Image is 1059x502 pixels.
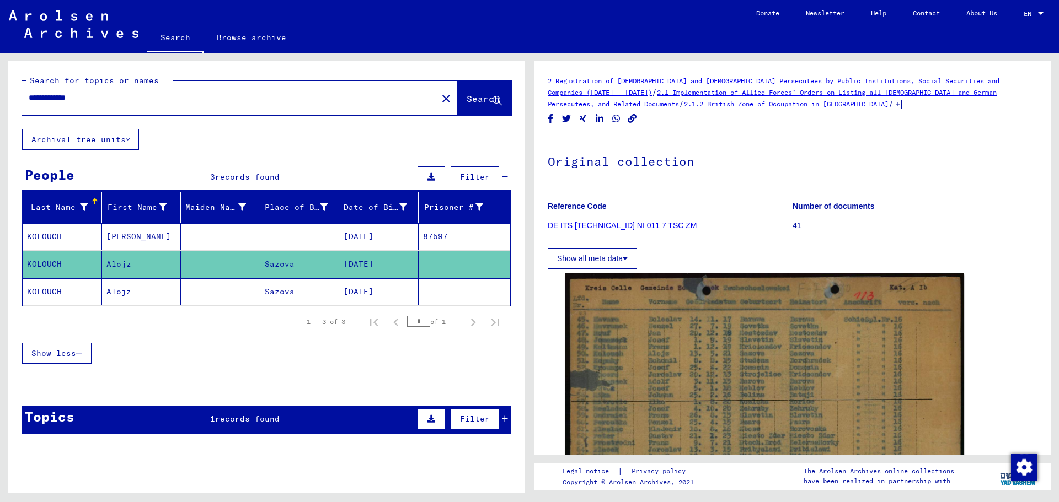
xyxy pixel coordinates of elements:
[339,223,419,250] mat-cell: [DATE]
[215,414,280,424] span: records found
[30,75,159,85] mat-label: Search for topics or names
[23,251,102,278] mat-cell: KOLOUCH
[106,198,181,216] div: First Name
[23,192,102,223] mat-header-cell: Last Name
[548,248,637,269] button: Show all meta data
[260,192,340,223] mat-header-cell: Place of Birth
[548,202,607,210] b: Reference Code
[23,278,102,305] mat-cell: KOLOUCH
[106,202,167,213] div: First Name
[385,311,407,333] button: Previous page
[339,192,419,223] mat-header-cell: Date of Birth
[344,198,421,216] div: Date of Birth
[23,223,102,250] mat-cell: KOLOUCH
[460,414,490,424] span: Filter
[265,202,328,213] div: Place of Birth
[102,223,181,250] mat-cell: [PERSON_NAME]
[998,462,1039,490] img: yv_logo.png
[147,24,204,53] a: Search
[804,476,954,486] p: have been realized in partnership with
[623,466,699,477] a: Privacy policy
[889,99,894,109] span: /
[545,112,557,126] button: Share on Facebook
[793,202,875,210] b: Number of documents
[548,136,1037,185] h1: Original collection
[339,278,419,305] mat-cell: [DATE]
[204,24,299,51] a: Browse archive
[265,198,342,216] div: Place of Birth
[548,88,997,108] a: 2.1 Implementation of Allied Forces’ Orders on Listing all [DEMOGRAPHIC_DATA] and German Persecut...
[548,221,697,230] a: DE ITS [TECHNICAL_ID] NI 011 7 TSC ZM
[31,348,76,358] span: Show less
[307,317,345,327] div: 1 – 3 of 3
[611,112,622,126] button: Share on WhatsApp
[1024,10,1036,18] span: EN
[1011,454,1037,481] img: Change consent
[423,202,484,213] div: Prisoner #
[210,414,215,424] span: 1
[435,87,457,109] button: Clear
[181,192,260,223] mat-header-cell: Maiden Name
[563,477,699,487] p: Copyright © Arolsen Archives, 2021
[102,251,181,278] mat-cell: Alojz
[467,93,500,104] span: Search
[260,278,340,305] mat-cell: Sazova
[215,172,280,182] span: records found
[419,192,511,223] mat-header-cell: Prisoner #
[440,92,453,105] mat-icon: close
[457,81,511,115] button: Search
[339,251,419,278] mat-cell: [DATE]
[563,466,699,477] div: |
[594,112,606,126] button: Share on LinkedIn
[22,129,139,150] button: Archival tree units
[548,77,999,96] a: 2 Registration of [DEMOGRAPHIC_DATA] and [DEMOGRAPHIC_DATA] Persecutees by Public Institutions, S...
[25,165,74,185] div: People
[423,198,498,216] div: Prisoner #
[260,251,340,278] mat-cell: Sazova
[679,99,684,109] span: /
[563,466,618,477] a: Legal notice
[804,466,954,476] p: The Arolsen Archives online collections
[27,198,101,216] div: Last Name
[419,223,511,250] mat-cell: 87597
[22,343,92,364] button: Show less
[25,407,74,427] div: Topics
[185,202,246,213] div: Maiden Name
[407,316,462,327] div: of 1
[627,112,638,126] button: Copy link
[9,10,138,38] img: Arolsen_neg.svg
[684,100,889,108] a: 2.1.2 British Zone of Occupation in [GEOGRAPHIC_DATA]
[460,172,490,182] span: Filter
[451,166,499,187] button: Filter
[27,202,88,213] div: Last Name
[462,311,484,333] button: Next page
[344,202,407,213] div: Date of Birth
[577,112,589,126] button: Share on Xing
[363,311,385,333] button: First page
[185,198,260,216] div: Maiden Name
[451,408,499,429] button: Filter
[561,112,573,126] button: Share on Twitter
[210,172,215,182] span: 3
[484,311,506,333] button: Last page
[102,192,181,223] mat-header-cell: First Name
[1010,454,1037,480] div: Change consent
[102,278,181,305] mat-cell: Alojz
[793,220,1037,231] p: 41
[652,87,657,97] span: /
